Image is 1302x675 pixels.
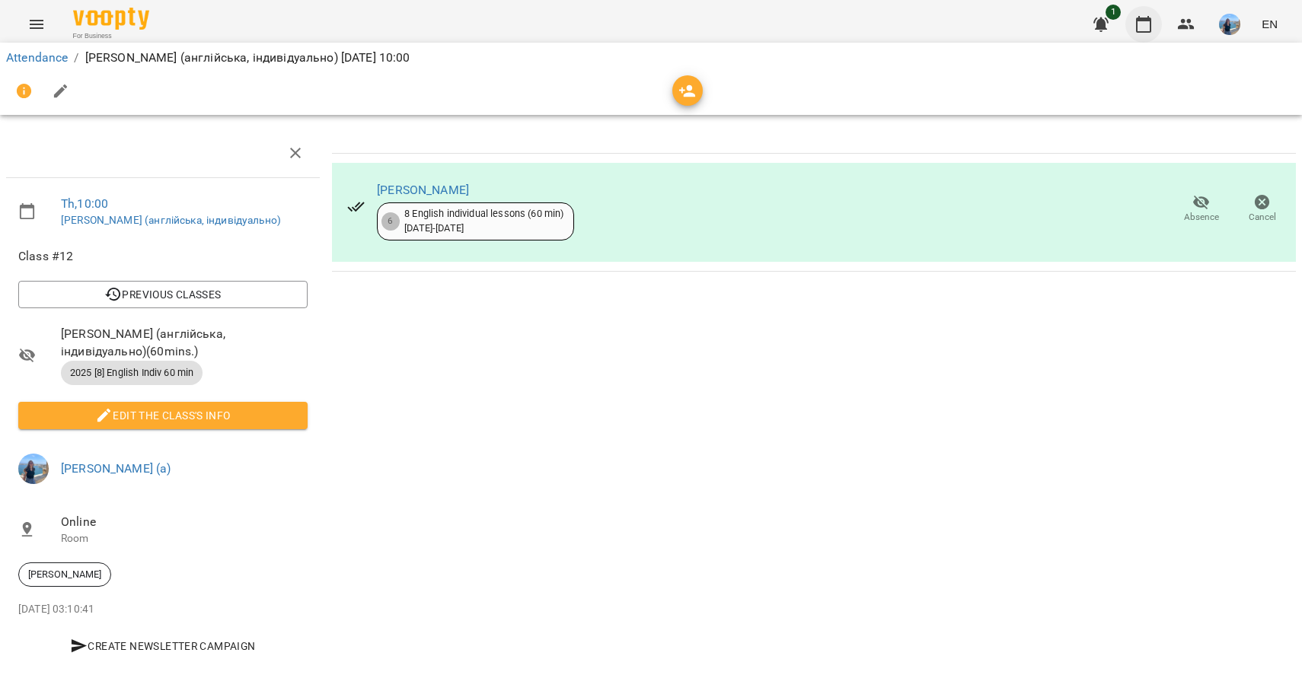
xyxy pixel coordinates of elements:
[1232,188,1293,231] button: Cancel
[377,183,469,197] a: [PERSON_NAME]
[73,8,149,30] img: Voopty Logo
[18,602,308,617] p: [DATE] 03:10:41
[61,214,281,226] a: [PERSON_NAME] (англійська, індивідуально)
[18,281,308,308] button: Previous Classes
[61,325,308,361] span: [PERSON_NAME] (англійська, індивідуально) ( 60 mins. )
[1219,14,1240,35] img: 8b0d75930c4dba3d36228cba45c651ae.jpg
[24,637,302,655] span: Create Newsletter Campaign
[1171,188,1232,231] button: Absence
[18,562,111,587] div: [PERSON_NAME]
[6,50,68,65] a: Attendance
[73,31,149,41] span: For Business
[61,196,108,211] a: Th , 10:00
[381,212,400,231] div: 6
[18,454,49,484] img: 8b0d75930c4dba3d36228cba45c651ae.jpg
[85,49,410,67] p: [PERSON_NAME] (англійська, індивідуально) [DATE] 10:00
[1184,211,1219,224] span: Absence
[30,285,295,304] span: Previous Classes
[18,632,308,660] button: Create Newsletter Campaign
[6,49,1296,67] nav: breadcrumb
[18,247,308,266] span: Class #12
[1249,211,1276,224] span: Cancel
[18,402,308,429] button: Edit the class's Info
[1262,16,1278,32] span: EN
[30,406,295,425] span: Edit the class's Info
[61,531,308,546] p: Room
[18,6,55,43] button: Menu
[61,366,203,380] span: 2025 [8] English Indiv 60 min
[1106,5,1121,20] span: 1
[19,568,110,581] span: [PERSON_NAME]
[61,461,171,476] a: [PERSON_NAME] (а)
[74,49,78,67] li: /
[61,513,308,531] span: Online
[1256,10,1284,38] button: EN
[404,207,563,235] div: 8 English individual lessons (60 min) [DATE] - [DATE]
